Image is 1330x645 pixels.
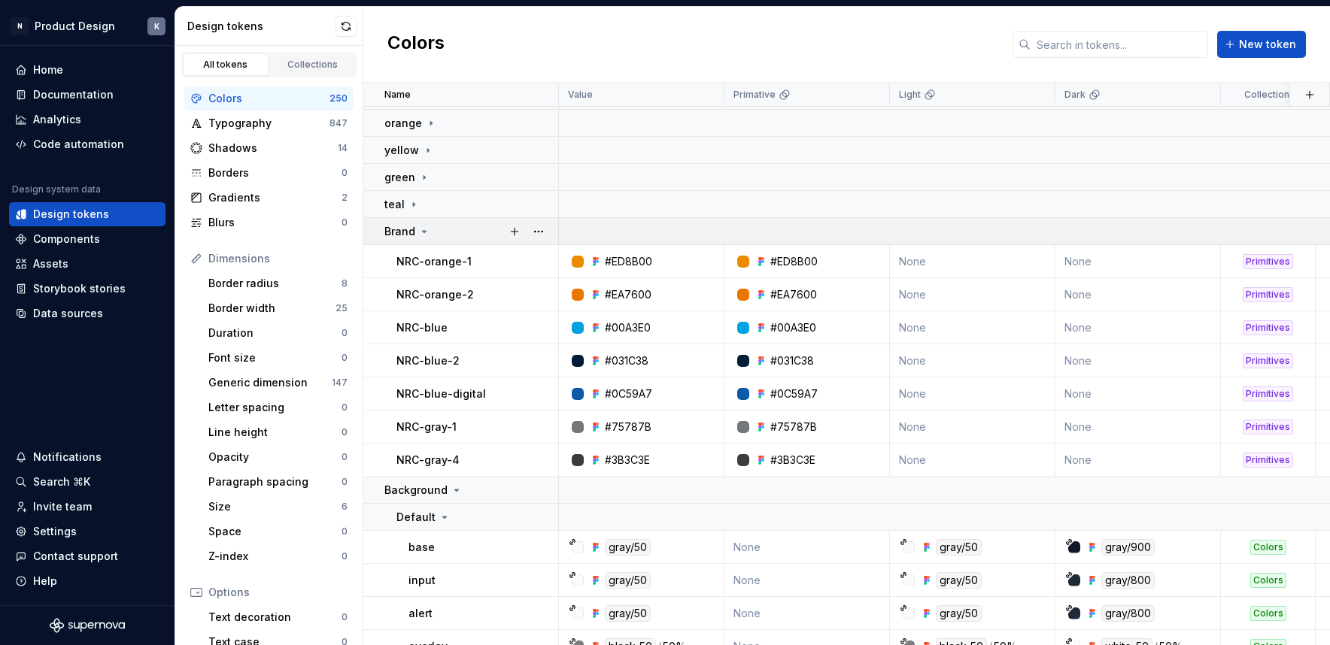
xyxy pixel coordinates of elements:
[329,117,348,129] div: 847
[33,87,114,102] div: Documentation
[1243,320,1293,335] div: Primitives
[384,170,415,185] p: green
[33,474,90,489] div: Search ⌘K
[396,419,457,435] p: NRC-gray-1
[396,510,436,525] p: Default
[275,59,351,71] div: Collections
[208,190,342,205] div: Gradients
[384,197,405,212] p: teal
[1243,353,1293,368] div: Primitives
[202,605,354,629] a: Text decoration0
[384,89,411,101] p: Name
[202,296,354,320] a: Border width25
[384,143,419,158] p: yellow
[33,256,68,271] div: Assets
[396,254,472,269] p: NRC-orange-1
[208,474,342,489] div: Paragraph spacing
[33,137,124,152] div: Code automation
[1055,410,1221,444] td: None
[9,277,165,301] a: Storybook stories
[724,531,890,564] td: None
[33,207,109,222] div: Design tokens
[208,350,342,365] div: Font size
[1055,278,1221,311] td: None
[9,83,165,107] a: Documentation
[408,606,433,621] p: alert
[387,31,445,58] h2: Colors
[342,327,348,339] div: 0
[770,386,818,401] div: #0C59A7
[202,321,354,345] a: Duration0
[9,202,165,226] a: Design tokens
[9,445,165,469] button: Notifications
[9,132,165,156] a: Code automation
[1243,453,1293,468] div: Primitives
[1244,89,1289,101] p: Collection
[890,410,1055,444] td: None
[770,287,817,302] div: #EA7600
[770,254,818,269] div: #ED8B00
[9,301,165,326] a: Data sources
[396,287,474,302] p: NRC-orange-2
[202,470,354,494] a: Paragraph spacing0
[12,183,101,195] div: Design system data
[332,377,348,389] div: 147
[342,476,348,488] div: 0
[1243,287,1293,302] div: Primitives
[936,605,982,622] div: gray/50
[208,141,338,156] div: Shadows
[50,618,125,633] a: Supernova Logo
[342,277,348,289] div: 8
[384,483,448,498] p: Background
[202,495,354,519] a: Size6
[1243,419,1293,435] div: Primitives
[188,59,263,71] div: All tokens
[408,573,436,588] p: input
[184,86,354,111] a: Colors250
[890,245,1055,278] td: None
[35,19,115,34] div: Product Design
[342,451,348,463] div: 0
[208,276,342,291] div: Border radius
[184,186,354,210] a: Gradients2
[1217,31,1306,58] button: New token
[1250,540,1286,555] div: Colors
[899,89,921,101] p: Light
[208,251,348,266] div: Dimensions
[9,519,165,544] a: Settings
[202,519,354,544] a: Space0
[770,419,817,435] div: #75787B
[208,549,342,564] div: Z-index
[605,320,651,335] div: #00A3E0
[1243,386,1293,401] div: Primitives
[208,610,342,625] div: Text decoration
[9,470,165,494] button: Search ⌘K
[33,450,102,465] div: Notifications
[890,278,1055,311] td: None
[408,540,435,555] p: base
[605,453,650,468] div: #3B3C3E
[208,326,342,341] div: Duration
[605,419,651,435] div: #75787B
[202,346,354,370] a: Font size0
[1243,254,1293,269] div: Primitives
[208,91,329,106] div: Colors
[890,344,1055,377] td: None
[9,544,165,568] button: Contact support
[208,375,332,390] div: Generic dimension
[202,371,354,395] a: Generic dimension147
[202,544,354,568] a: Z-index0
[936,572,982,589] div: gray/50
[208,116,329,131] div: Typography
[33,574,57,589] div: Help
[208,499,342,514] div: Size
[605,254,652,269] div: #ED8B00
[342,550,348,562] div: 0
[1064,89,1086,101] p: Dark
[1239,37,1296,52] span: New token
[187,19,336,34] div: Design tokens
[202,395,354,419] a: Letter spacing0
[605,386,652,401] div: #0C59A7
[1055,344,1221,377] td: None
[1031,31,1208,58] input: Search in tokens...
